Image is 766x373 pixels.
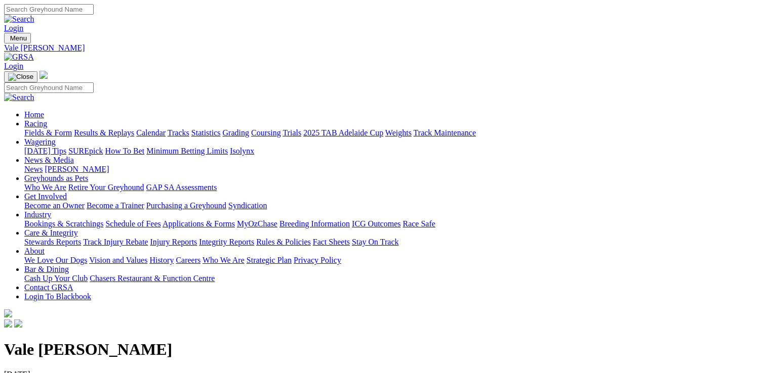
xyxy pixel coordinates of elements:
button: Toggle navigation [4,71,37,82]
a: Grading [223,128,249,137]
a: Isolynx [230,147,254,155]
div: Care & Integrity [24,238,762,247]
a: Breeding Information [279,219,350,228]
a: Retire Your Greyhound [68,183,144,192]
a: Cash Up Your Club [24,274,88,283]
a: Bar & Dining [24,265,69,273]
a: Login [4,62,23,70]
a: Purchasing a Greyhound [146,201,226,210]
h1: Vale [PERSON_NAME] [4,340,762,359]
a: About [24,247,45,255]
div: Get Involved [24,201,762,210]
a: Become a Trainer [87,201,144,210]
a: Integrity Reports [199,238,254,246]
a: Who We Are [203,256,245,264]
a: Statistics [191,128,221,137]
a: [DATE] Tips [24,147,66,155]
a: Become an Owner [24,201,85,210]
a: Home [24,110,44,119]
a: Vision and Values [89,256,147,264]
a: Syndication [228,201,267,210]
img: facebook.svg [4,319,12,328]
a: Care & Integrity [24,228,78,237]
a: Track Injury Rebate [83,238,148,246]
img: logo-grsa-white.png [39,71,48,79]
div: Racing [24,128,762,137]
a: Results & Replays [74,128,134,137]
a: Vale [PERSON_NAME] [4,43,762,53]
a: MyOzChase [237,219,277,228]
a: Stay On Track [352,238,398,246]
img: Close [8,73,33,81]
a: Schedule of Fees [105,219,160,228]
img: logo-grsa-white.png [4,309,12,317]
a: Calendar [136,128,166,137]
a: Who We Are [24,183,66,192]
img: Search [4,15,34,24]
div: Greyhounds as Pets [24,183,762,192]
button: Toggle navigation [4,33,31,43]
div: Bar & Dining [24,274,762,283]
span: Menu [10,34,27,42]
div: Industry [24,219,762,228]
img: Search [4,93,34,102]
a: 2025 TAB Adelaide Cup [303,128,383,137]
a: Coursing [251,128,281,137]
a: Rules & Policies [256,238,311,246]
img: GRSA [4,53,34,62]
a: Chasers Restaurant & Function Centre [90,274,215,283]
input: Search [4,4,94,15]
a: Strategic Plan [247,256,292,264]
a: SUREpick [68,147,103,155]
img: twitter.svg [14,319,22,328]
a: [PERSON_NAME] [45,165,109,173]
a: Applications & Forms [163,219,235,228]
a: We Love Our Dogs [24,256,87,264]
a: Wagering [24,137,56,146]
a: GAP SA Assessments [146,183,217,192]
a: ICG Outcomes [352,219,400,228]
a: Privacy Policy [294,256,341,264]
a: Track Maintenance [414,128,476,137]
a: Racing [24,119,47,128]
a: Fact Sheets [313,238,350,246]
a: Injury Reports [150,238,197,246]
a: Careers [176,256,200,264]
div: News & Media [24,165,762,174]
a: Contact GRSA [24,283,73,292]
a: Race Safe [402,219,435,228]
a: Login To Blackbook [24,292,91,301]
a: News & Media [24,156,74,164]
a: Minimum Betting Limits [146,147,228,155]
a: Login [4,24,23,32]
a: Bookings & Scratchings [24,219,103,228]
a: Tracks [168,128,189,137]
input: Search [4,82,94,93]
a: Trials [283,128,301,137]
a: Industry [24,210,51,219]
a: Fields & Form [24,128,72,137]
a: Greyhounds as Pets [24,174,88,182]
div: Wagering [24,147,762,156]
a: News [24,165,43,173]
a: History [149,256,174,264]
a: Stewards Reports [24,238,81,246]
a: How To Bet [105,147,145,155]
a: Weights [385,128,412,137]
a: Get Involved [24,192,67,201]
div: About [24,256,762,265]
